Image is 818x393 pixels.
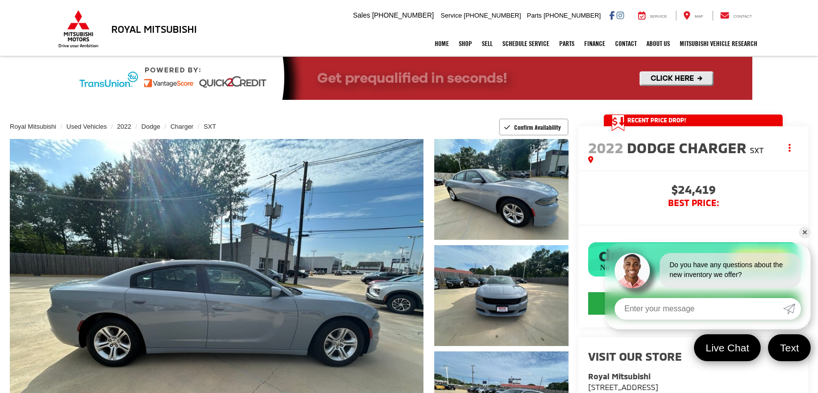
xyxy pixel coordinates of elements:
a: Contact [713,11,760,21]
span: [PHONE_NUMBER] [372,11,434,19]
a: Dodge [142,123,160,130]
span: Map [694,14,703,19]
a: Expand Photo 1 [434,139,569,240]
a: Submit [783,298,801,320]
a: About Us [642,31,675,56]
span: Service [650,14,667,19]
span: Get Price Drop Alert [612,115,624,131]
span: Dodge Charger [627,139,750,156]
a: Instagram: Click to visit our Instagram page [617,11,624,19]
strong: Royal Mitsubishi [588,371,650,381]
span: BEST PRICE: [588,198,798,208]
a: Finance [579,31,610,56]
input: Enter your message [615,298,783,320]
button: Confirm Availability [499,118,569,136]
img: Quick2Credit [66,57,752,100]
a: Facebook: Click to visit our Facebook page [609,11,615,19]
a: Charger [171,123,194,130]
a: Parts: Opens in a new tab [554,31,579,56]
a: Used Vehicles [67,123,107,130]
a: Text [768,334,811,361]
img: 2022 Dodge Charger SXT [433,138,570,241]
span: Parts [527,12,542,19]
a: SXT [204,123,216,130]
h3: Royal Mitsubishi [111,23,197,34]
a: Contact [610,31,642,56]
a: Shop [454,31,477,56]
span: Confirm Availability [514,123,561,131]
a: Service [631,11,674,21]
img: Mitsubishi [56,10,100,48]
div: Do you have any questions about the new inventory we offer? [660,253,801,288]
a: Mitsubishi Vehicle Research [675,31,762,56]
span: 2022 [588,139,623,156]
button: Actions [781,139,798,156]
a: Schedule Service: Opens in a new tab [497,31,554,56]
span: $24,419 [588,184,798,198]
span: Sales [353,11,370,19]
: CALCULATE YOUR PAYMENT [588,292,798,315]
span: [STREET_ADDRESS] [588,382,658,392]
span: Text [775,341,804,354]
span: Service [441,12,462,19]
a: Sell [477,31,497,56]
span: Contact [733,14,752,19]
span: SXT [750,145,764,155]
span: [PHONE_NUMBER] [464,12,521,19]
a: Live Chat [694,334,761,361]
a: Home [430,31,454,56]
span: dropdown dots [789,144,791,152]
img: 2022 Dodge Charger SXT [433,244,570,347]
span: Live Chat [701,341,754,354]
span: [PHONE_NUMBER] [544,12,601,19]
img: Agent profile photo [615,253,650,288]
a: Royal Mitsubishi [10,123,56,130]
h2: Visit our Store [588,350,798,363]
a: 2022 [117,123,131,130]
a: Map [676,11,710,21]
a: Get Price Drop Alert Recent Price Drop! [604,115,783,126]
a: Expand Photo 2 [434,245,569,346]
span: Recent Price Drop! [627,116,686,124]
